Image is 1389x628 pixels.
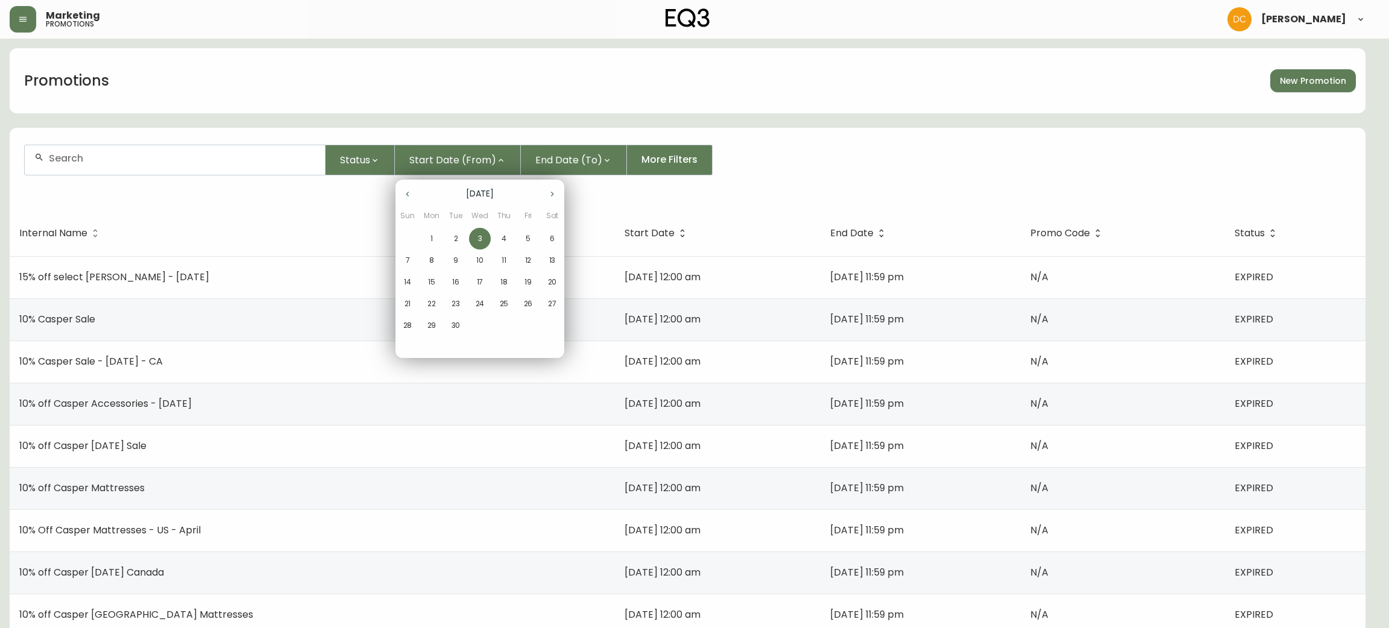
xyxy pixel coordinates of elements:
[469,271,491,293] button: 17
[421,293,443,315] button: 22
[541,271,563,293] button: 20
[405,298,411,309] p: 21
[427,320,436,331] p: 29
[550,233,555,244] p: 6
[469,228,491,250] button: 3
[406,255,410,266] p: 7
[452,320,461,331] p: 30
[421,271,443,293] button: 15
[476,255,483,266] p: 10
[469,293,491,315] button: 24
[397,293,418,315] button: 21
[493,228,515,250] button: 4
[421,210,443,222] span: Mon
[452,277,459,287] p: 16
[421,228,443,250] button: 1
[453,255,458,266] p: 9
[549,255,556,266] p: 13
[493,293,515,315] button: 25
[502,233,506,244] p: 4
[469,250,491,271] button: 10
[525,255,532,266] p: 12
[500,298,509,309] p: 25
[397,315,418,336] button: 28
[541,210,563,222] span: Sat
[445,250,467,271] button: 9
[541,293,563,315] button: 27
[421,315,443,336] button: 29
[445,315,467,336] button: 30
[524,298,533,309] p: 26
[493,210,515,222] span: Thu
[430,233,433,244] p: 1
[517,250,539,271] button: 12
[421,250,443,271] button: 8
[478,233,482,244] p: 3
[500,277,508,287] p: 18
[428,277,435,287] p: 15
[493,271,515,293] button: 18
[548,298,556,309] p: 27
[524,277,532,287] p: 19
[429,255,434,266] p: 8
[541,250,563,271] button: 13
[469,210,491,222] span: Wed
[397,271,418,293] button: 14
[454,233,458,244] p: 2
[502,255,506,266] p: 11
[476,298,485,309] p: 24
[477,277,483,287] p: 17
[445,271,467,293] button: 16
[397,210,418,222] span: Sun
[445,228,467,250] button: 2
[517,210,539,222] span: Fri
[452,298,460,309] p: 23
[397,250,418,271] button: 7
[445,210,467,222] span: Tue
[404,277,411,287] p: 14
[427,298,436,309] p: 22
[445,293,467,315] button: 23
[493,250,515,271] button: 11
[517,228,539,250] button: 5
[420,187,540,200] p: [DATE]
[517,293,539,315] button: 26
[541,228,563,250] button: 6
[548,277,557,287] p: 20
[403,320,412,331] p: 28
[526,233,531,244] p: 5
[517,271,539,293] button: 19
